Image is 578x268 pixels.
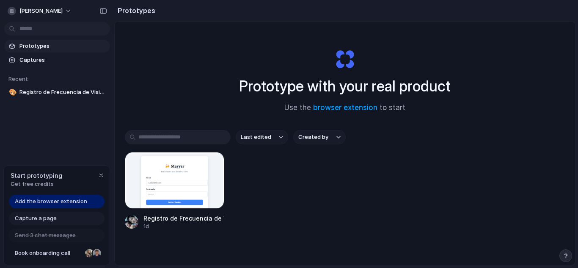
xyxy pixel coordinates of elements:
span: Prototypes [19,42,107,50]
h1: Prototype with your real product [239,75,451,97]
span: Captures [19,56,107,64]
span: Created by [298,133,328,141]
a: 🎨Registro de Frecuencia de Visitas a Bares y Discotecas [4,86,110,99]
button: 🎨 [8,88,16,97]
div: Nicole Kubica [84,248,94,258]
div: 1d [143,223,224,230]
span: Book onboarding call [15,249,82,257]
a: Registro de Frecuencia de Visitas a Bares y DiscotecasRegistro de Frecuencia de Visitas a Bares y... [125,152,224,230]
a: browser extension [313,103,377,112]
span: Get free credits [11,180,62,188]
span: [PERSON_NAME] [19,7,63,15]
span: Registro de Frecuencia de Visitas a Bares y Discotecas [19,88,107,97]
span: Capture a page [15,214,57,223]
div: 🎨 [9,88,15,97]
span: Use the to start [284,102,405,113]
a: Book onboarding call [9,246,105,260]
span: Add the browser extension [15,197,87,206]
button: Last edited [236,130,288,144]
button: [PERSON_NAME] [4,4,76,18]
span: Recent [8,75,28,82]
a: Captures [4,54,110,66]
div: Registro de Frecuencia de Visitas a Bares y Discotecas [143,214,224,223]
span: Last edited [241,133,271,141]
a: Add the browser extension [9,195,105,208]
div: Christian Iacullo [92,248,102,258]
a: Prototypes [4,40,110,52]
button: Created by [293,130,346,144]
h2: Prototypes [114,6,155,16]
span: Start prototyping [11,171,62,180]
span: Send 3 chat messages [15,231,76,240]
